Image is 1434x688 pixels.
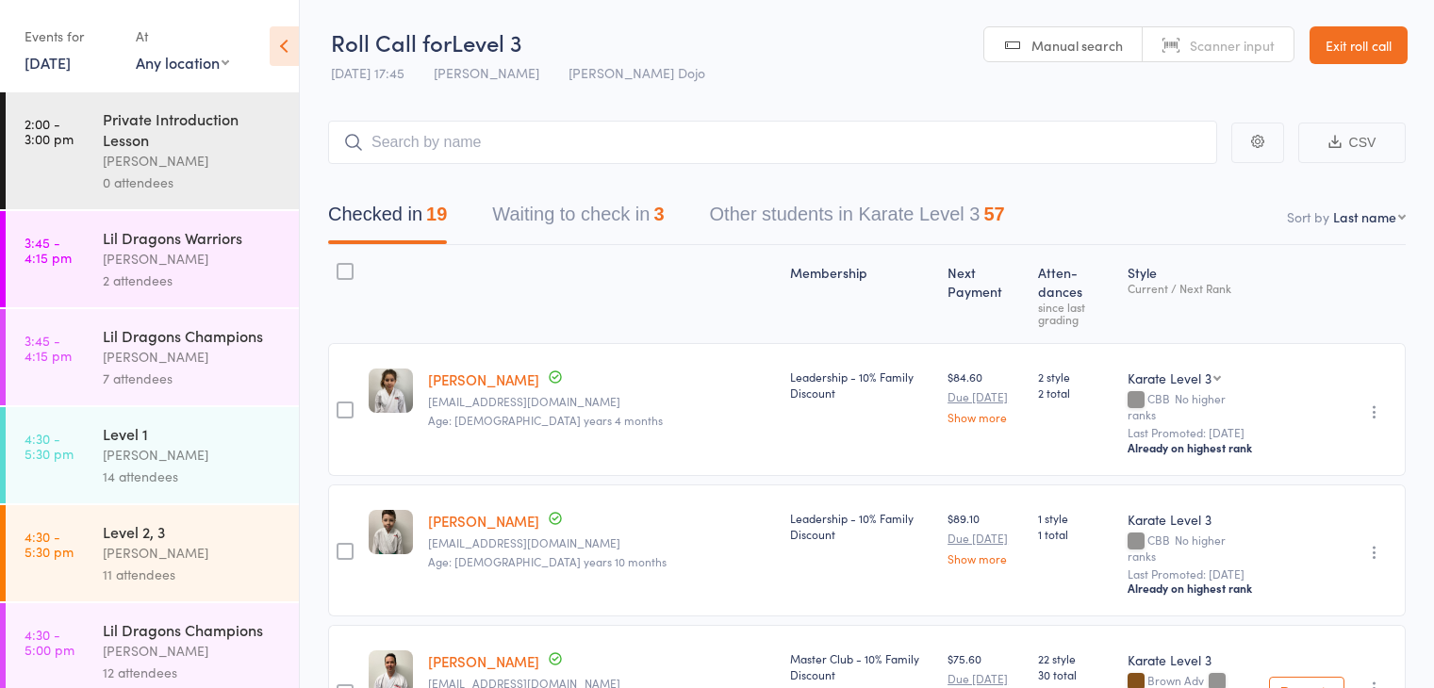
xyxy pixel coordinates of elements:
input: Search by name [328,121,1217,164]
div: [PERSON_NAME] [103,542,283,564]
div: 11 attendees [103,564,283,585]
div: Style [1120,254,1261,335]
div: [PERSON_NAME] [103,444,283,466]
a: 4:30 -5:30 pmLevel 2, 3[PERSON_NAME]11 attendees [6,505,299,601]
small: Due [DATE] [948,532,1023,545]
div: [PERSON_NAME] [103,150,283,172]
div: At [136,21,229,52]
a: [DATE] [25,52,71,73]
div: since last grading [1038,301,1113,325]
div: Level 1 [103,423,283,444]
span: 2 total [1038,385,1113,401]
small: festivus@gmail.com [428,536,775,549]
div: $89.10 [948,510,1023,565]
button: Waiting to check in3 [492,194,664,244]
span: 2 style [1038,369,1113,385]
img: image1624057444.png [369,369,413,413]
div: 2 attendees [103,270,283,291]
div: Lil Dragons Warriors [103,227,283,248]
span: [PERSON_NAME] [434,63,539,82]
div: Any location [136,52,229,73]
div: Private Introduction Lesson [103,108,283,150]
div: Atten­dances [1030,254,1120,335]
span: Roll Call for [331,26,452,57]
small: Due [DATE] [948,672,1023,685]
div: Level 2, 3 [103,521,283,542]
div: Leadership - 10% Family Discount [790,369,932,401]
span: Scanner input [1190,36,1275,55]
div: Events for [25,21,117,52]
div: Leadership - 10% Family Discount [790,510,932,542]
span: 22 style [1038,650,1113,666]
div: 3 [653,204,664,224]
div: 0 attendees [103,172,283,193]
span: 1 style [1038,510,1113,526]
div: Karate Level 3 [1128,650,1254,669]
a: 3:45 -4:15 pmLil Dragons Champions[PERSON_NAME]7 attendees [6,309,299,405]
div: [PERSON_NAME] [103,248,283,270]
div: Membership [783,254,940,335]
div: 7 attendees [103,368,283,389]
span: Manual search [1031,36,1123,55]
a: [PERSON_NAME] [428,651,539,671]
div: Already on highest rank [1128,581,1254,596]
time: 2:00 - 3:00 pm [25,116,74,146]
a: [PERSON_NAME] [428,369,539,389]
button: Other students in Karate Level 357 [710,194,1005,244]
span: No higher ranks [1128,532,1226,564]
div: 14 attendees [103,466,283,487]
small: sgh_4081@yahoo.com [428,395,775,408]
div: 57 [983,204,1004,224]
label: Sort by [1287,207,1329,226]
span: Level 3 [452,26,522,57]
a: 3:45 -4:15 pmLil Dragons Warriors[PERSON_NAME]2 attendees [6,211,299,307]
a: [PERSON_NAME] [428,511,539,531]
button: Checked in19 [328,194,447,244]
div: CBB [1128,392,1254,420]
div: Last name [1333,207,1396,226]
span: [DATE] 17:45 [331,63,404,82]
div: Karate Level 3 [1128,510,1254,529]
div: CBB [1128,533,1254,562]
img: image1624260680.png [369,510,413,554]
time: 3:45 - 4:15 pm [25,333,72,363]
small: Last Promoted: [DATE] [1128,426,1254,439]
div: $84.60 [948,369,1023,423]
div: Already on highest rank [1128,440,1254,455]
a: 2:00 -3:00 pmPrivate Introduction Lesson[PERSON_NAME]0 attendees [6,92,299,209]
div: 19 [426,204,447,224]
div: 12 attendees [103,662,283,683]
span: [PERSON_NAME] Dojo [569,63,705,82]
div: Lil Dragons Champions [103,325,283,346]
a: Show more [948,552,1023,565]
time: 4:30 - 5:30 pm [25,431,74,461]
a: Show more [948,411,1023,423]
div: [PERSON_NAME] [103,346,283,368]
time: 4:30 - 5:00 pm [25,627,74,657]
div: [PERSON_NAME] [103,640,283,662]
span: 1 total [1038,526,1113,542]
div: Master Club - 10% Family Discount [790,650,932,682]
div: Current / Next Rank [1128,282,1254,294]
span: Age: [DEMOGRAPHIC_DATA] years 4 months [428,412,663,428]
div: Next Payment [940,254,1030,335]
small: Due [DATE] [948,390,1023,403]
small: Last Promoted: [DATE] [1128,567,1254,581]
button: CSV [1298,123,1406,163]
a: Exit roll call [1310,26,1408,64]
span: Age: [DEMOGRAPHIC_DATA] years 10 months [428,553,667,569]
span: 30 total [1038,666,1113,682]
time: 3:45 - 4:15 pm [25,235,72,265]
time: 4:30 - 5:30 pm [25,529,74,559]
div: Karate Level 3 [1128,369,1211,387]
span: No higher ranks [1128,390,1226,422]
div: Lil Dragons Champions [103,619,283,640]
a: 4:30 -5:30 pmLevel 1[PERSON_NAME]14 attendees [6,407,299,503]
